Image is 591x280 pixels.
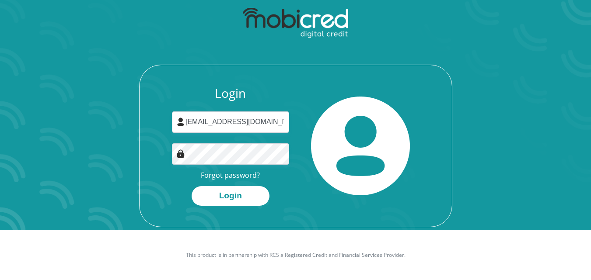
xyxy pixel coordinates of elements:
[176,149,185,158] img: Image
[201,170,260,180] a: Forgot password?
[192,186,269,206] button: Login
[243,8,348,38] img: mobicred logo
[172,111,289,133] input: Username
[53,251,539,259] p: This product is in partnership with RCS a Registered Credit and Financial Services Provider.
[172,86,289,101] h3: Login
[176,118,185,126] img: user-icon image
